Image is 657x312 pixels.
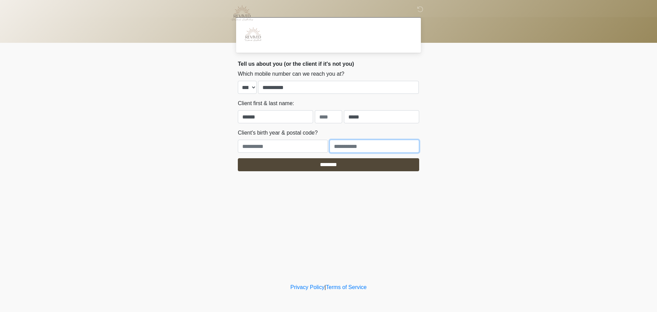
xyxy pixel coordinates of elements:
a: | [324,284,326,290]
a: Privacy Policy [291,284,325,290]
label: Which mobile number can we reach you at? [238,70,344,78]
label: Client first & last name: [238,99,294,108]
a: Terms of Service [326,284,366,290]
img: Revived Medical Aesthetics Logo [231,5,253,21]
label: Client's birth year & postal code? [238,129,318,137]
h2: Tell us about you (or the client if it's not you) [238,61,419,67]
img: Agent Avatar [243,24,263,45]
